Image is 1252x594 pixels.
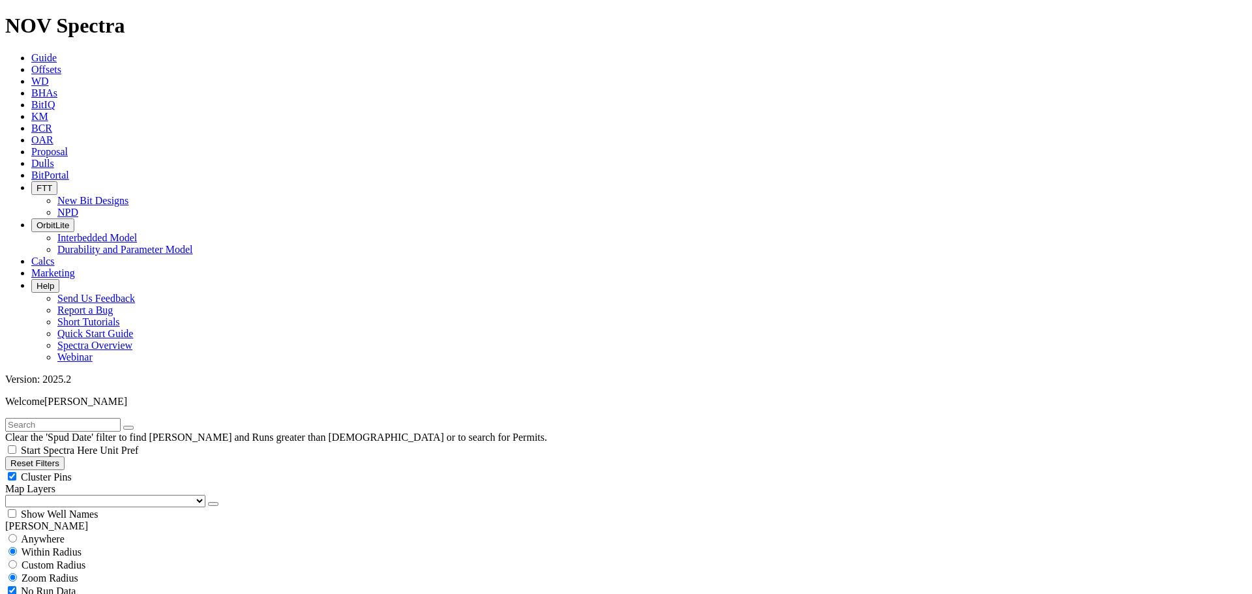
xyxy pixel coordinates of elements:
span: Show Well Names [21,509,98,520]
div: [PERSON_NAME] [5,520,1247,532]
input: Start Spectra Here [8,445,16,454]
span: Zoom Radius [22,572,78,584]
span: Cluster Pins [21,471,72,483]
a: Offsets [31,64,61,75]
span: Within Radius [22,546,82,557]
button: Reset Filters [5,456,65,470]
div: Version: 2025.2 [5,374,1247,385]
a: BitPortal [31,170,69,181]
span: Map Layers [5,483,55,494]
span: Anywhere [21,533,65,544]
a: Spectra Overview [57,340,132,351]
span: OrbitLite [37,220,69,230]
a: Durability and Parameter Model [57,244,193,255]
button: OrbitLite [31,218,74,232]
a: New Bit Designs [57,195,128,206]
a: WD [31,76,49,87]
button: FTT [31,181,57,195]
a: BitIQ [31,99,55,110]
span: Custom Radius [22,559,85,571]
a: BHAs [31,87,57,98]
a: Report a Bug [57,304,113,316]
p: Welcome [5,396,1247,408]
input: Search [5,418,121,432]
a: Interbedded Model [57,232,137,243]
span: Clear the 'Spud Date' filter to find [PERSON_NAME] and Runs greater than [DEMOGRAPHIC_DATA] or to... [5,432,547,443]
span: FTT [37,183,52,193]
span: [PERSON_NAME] [44,396,127,407]
a: Short Tutorials [57,316,120,327]
a: Send Us Feedback [57,293,135,304]
a: Proposal [31,146,68,157]
a: Calcs [31,256,55,267]
span: Help [37,281,54,291]
span: Start Spectra Here [21,445,97,456]
a: Webinar [57,351,93,363]
a: NPD [57,207,78,218]
a: KM [31,111,48,122]
a: OAR [31,134,53,145]
a: Guide [31,52,57,63]
button: Help [31,279,59,293]
a: Quick Start Guide [57,328,133,339]
span: Unit Pref [100,445,138,456]
a: Dulls [31,158,54,169]
h1: NOV Spectra [5,14,1247,38]
a: Marketing [31,267,75,278]
a: BCR [31,123,52,134]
